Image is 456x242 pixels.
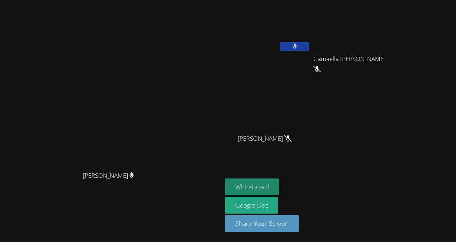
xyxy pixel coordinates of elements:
[313,54,393,75] span: Gamaella [PERSON_NAME]
[225,197,278,214] a: Google Doc
[225,215,299,232] button: Share Your Screen
[238,134,292,144] span: [PERSON_NAME]
[225,178,279,195] button: Whiteboard
[83,171,134,181] span: [PERSON_NAME]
